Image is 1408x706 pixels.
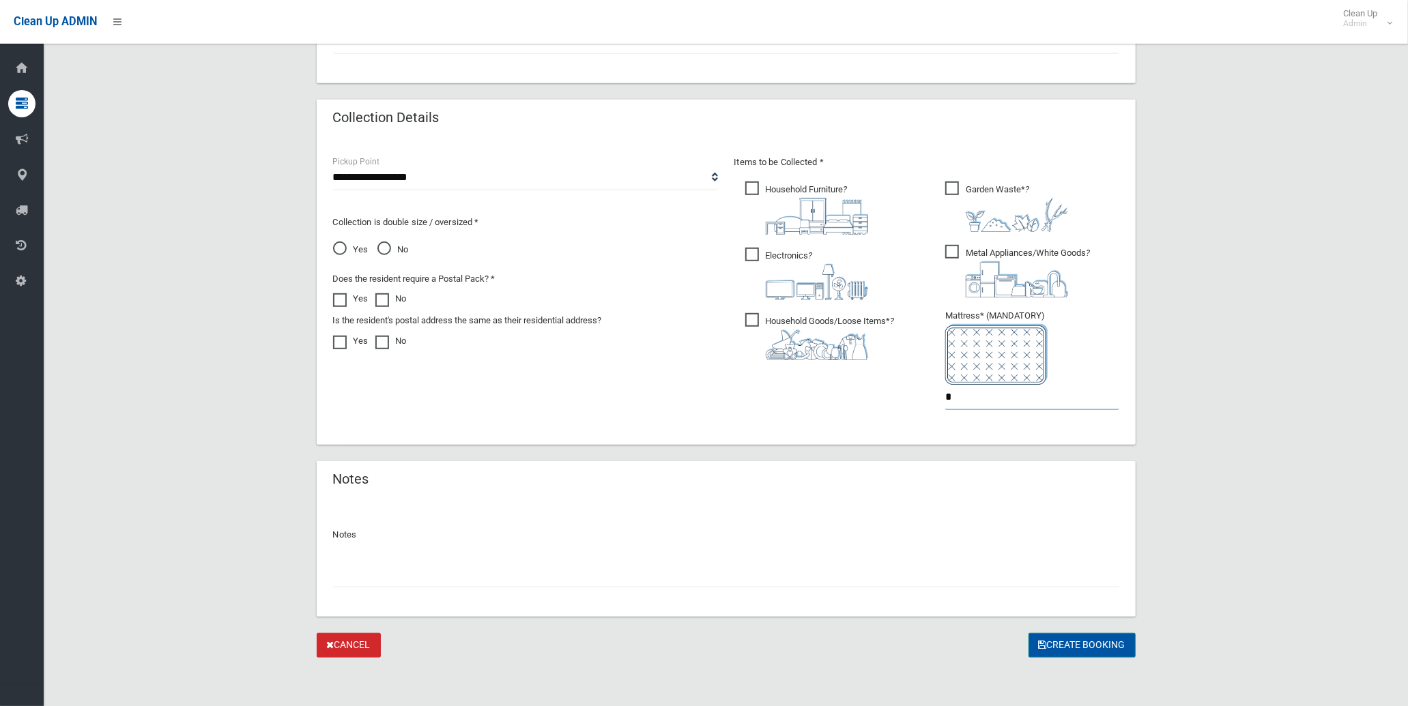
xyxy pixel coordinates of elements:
[766,329,868,360] img: b13cc3517677393f34c0a387616ef184.png
[966,184,1068,232] i: ?
[317,633,381,658] a: Cancel
[745,181,868,235] span: Household Furniture
[317,466,386,492] header: Notes
[766,198,868,235] img: aa9efdbe659d29b613fca23ba79d85cb.png
[333,271,495,287] label: Does the resident require a Postal Pack? *
[745,248,868,300] span: Electronics
[766,184,868,235] i: ?
[333,312,602,329] label: Is the resident's postal address the same as their residential address?
[333,527,1119,543] p: Notes
[1343,18,1377,29] small: Admin
[734,154,1119,171] p: Items to be Collected *
[333,333,369,349] label: Yes
[766,264,868,300] img: 394712a680b73dbc3d2a6a3a7ffe5a07.png
[14,15,97,28] span: Clean Up ADMIN
[333,291,369,307] label: Yes
[317,104,456,131] header: Collection Details
[945,324,1048,385] img: e7408bece873d2c1783593a074e5cb2f.png
[966,198,1068,232] img: 4fd8a5c772b2c999c83690221e5242e0.png
[945,310,1119,385] span: Mattress* (MANDATORY)
[966,261,1068,297] img: 36c1b0289cb1767239cdd3de9e694f19.png
[1336,8,1391,29] span: Clean Up
[375,333,407,349] label: No
[966,248,1090,297] i: ?
[945,245,1090,297] span: Metal Appliances/White Goods
[333,214,718,231] p: Collection is double size / oversized *
[375,291,407,307] label: No
[333,241,369,258] span: Yes
[945,181,1068,232] span: Garden Waste*
[766,250,868,300] i: ?
[766,316,895,360] i: ?
[745,313,895,360] span: Household Goods/Loose Items*
[1029,633,1136,658] button: Create Booking
[377,241,409,258] span: No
